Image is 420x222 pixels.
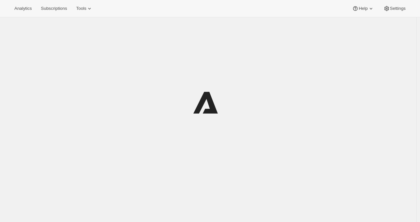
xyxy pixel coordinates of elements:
[359,6,367,11] span: Help
[348,4,378,13] button: Help
[72,4,97,13] button: Tools
[76,6,86,11] span: Tools
[390,6,406,11] span: Settings
[41,6,67,11] span: Subscriptions
[380,4,410,13] button: Settings
[10,4,36,13] button: Analytics
[37,4,71,13] button: Subscriptions
[14,6,32,11] span: Analytics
